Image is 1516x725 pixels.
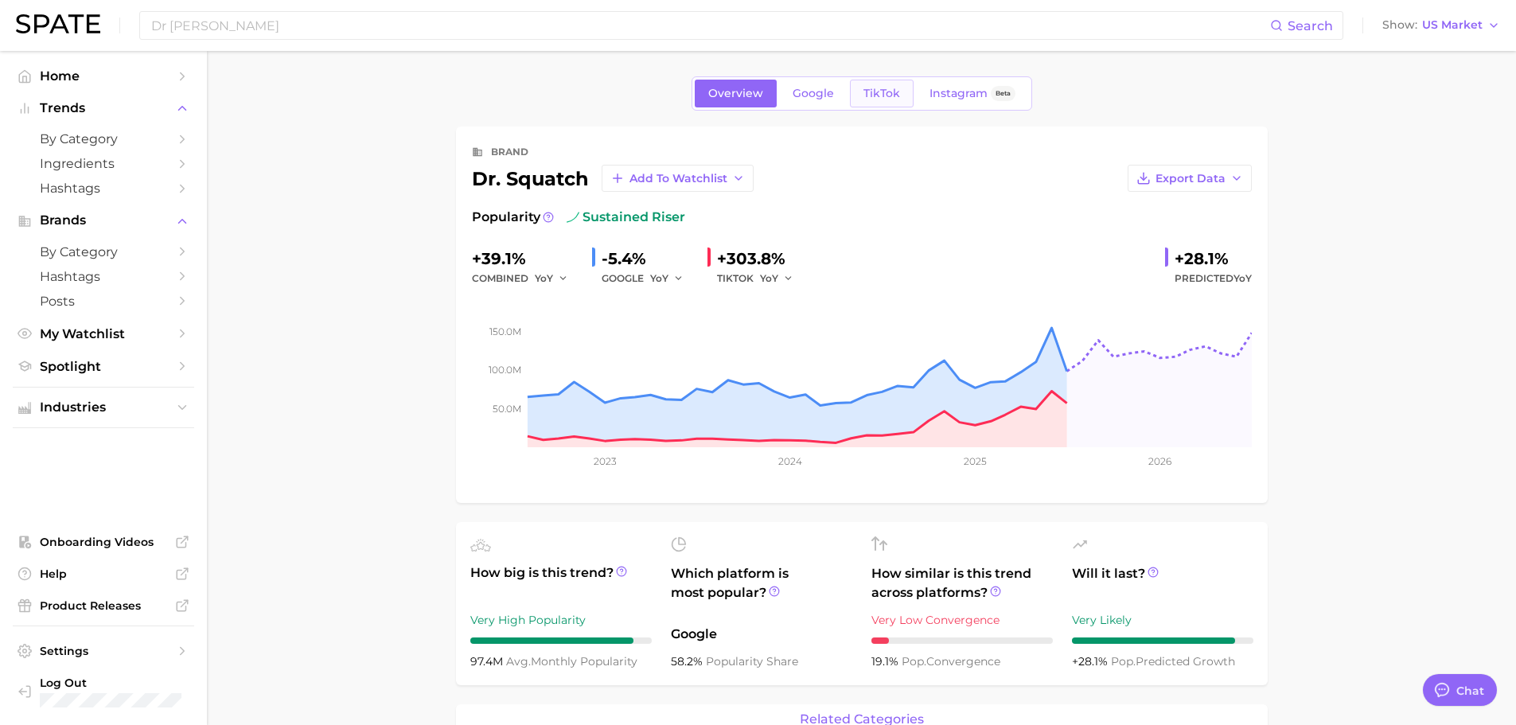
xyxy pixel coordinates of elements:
[13,176,194,201] a: Hashtags
[535,269,569,288] button: YoY
[1072,610,1253,630] div: Very Likely
[506,654,531,668] abbr: average
[1072,654,1111,668] span: +28.1%
[964,455,987,467] tspan: 2025
[40,567,167,581] span: Help
[602,246,695,271] div: -5.4%
[40,269,167,284] span: Hashtags
[150,12,1270,39] input: Search here for a brand, industry, or ingredient
[13,240,194,264] a: by Category
[40,101,167,115] span: Trends
[929,87,988,100] span: Instagram
[717,269,805,288] div: TIKTOK
[472,269,579,288] div: combined
[472,246,579,271] div: +39.1%
[13,594,194,618] a: Product Releases
[13,64,194,88] a: Home
[1072,637,1253,644] div: 9 / 10
[470,610,652,630] div: Very High Popularity
[13,151,194,176] a: Ingredients
[13,322,194,346] a: My Watchlist
[602,165,754,192] button: Add to Watchlist
[470,637,652,644] div: 9 / 10
[1156,172,1226,185] span: Export Data
[13,530,194,554] a: Onboarding Videos
[40,400,167,415] span: Industries
[13,127,194,151] a: by Category
[1233,272,1252,284] span: YoY
[871,564,1053,602] span: How similar is this trend across platforms?
[16,14,100,33] img: SPATE
[13,562,194,586] a: Help
[863,87,900,100] span: TikTok
[602,269,695,288] div: GOOGLE
[13,639,194,663] a: Settings
[40,294,167,309] span: Posts
[1128,165,1252,192] button: Export Data
[1288,18,1333,33] span: Search
[13,209,194,232] button: Brands
[708,87,763,100] span: Overview
[13,396,194,419] button: Industries
[472,208,540,227] span: Popularity
[695,80,777,107] a: Overview
[1175,246,1252,271] div: +28.1%
[1175,269,1252,288] span: Predicted
[671,654,706,668] span: 58.2%
[40,359,167,374] span: Spotlight
[40,181,167,196] span: Hashtags
[902,654,926,668] abbr: popularity index
[1111,654,1235,668] span: predicted growth
[902,654,1000,668] span: convergence
[40,68,167,84] span: Home
[13,264,194,289] a: Hashtags
[472,165,754,192] div: dr. squatch
[13,671,194,712] a: Log out. Currently logged in with e-mail staiger.e@pg.com.
[871,637,1053,644] div: 1 / 10
[1378,15,1504,36] button: ShowUS Market
[40,535,167,549] span: Onboarding Videos
[1148,455,1171,467] tspan: 2026
[1382,21,1417,29] span: Show
[760,271,778,285] span: YoY
[760,269,794,288] button: YoY
[916,80,1029,107] a: InstagramBeta
[470,563,652,602] span: How big is this trend?
[40,326,167,341] span: My Watchlist
[650,269,684,288] button: YoY
[40,131,167,146] span: by Category
[40,244,167,259] span: by Category
[671,625,852,644] span: Google
[593,455,616,467] tspan: 2023
[13,354,194,379] a: Spotlight
[40,156,167,171] span: Ingredients
[40,644,167,658] span: Settings
[871,654,902,668] span: 19.1%
[13,289,194,314] a: Posts
[535,271,553,285] span: YoY
[777,455,801,467] tspan: 2024
[40,676,181,690] span: Log Out
[671,564,852,617] span: Which platform is most popular?
[706,654,798,668] span: popularity share
[1111,654,1136,668] abbr: popularity index
[629,172,727,185] span: Add to Watchlist
[567,208,685,227] span: sustained riser
[506,654,637,668] span: monthly popularity
[40,213,167,228] span: Brands
[779,80,848,107] a: Google
[717,246,805,271] div: +303.8%
[470,654,506,668] span: 97.4m
[850,80,914,107] a: TikTok
[793,87,834,100] span: Google
[1422,21,1483,29] span: US Market
[650,271,668,285] span: YoY
[1072,564,1253,602] span: Will it last?
[40,598,167,613] span: Product Releases
[567,211,579,224] img: sustained riser
[13,96,194,120] button: Trends
[491,142,528,162] div: brand
[996,87,1011,100] span: Beta
[871,610,1053,630] div: Very Low Convergence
